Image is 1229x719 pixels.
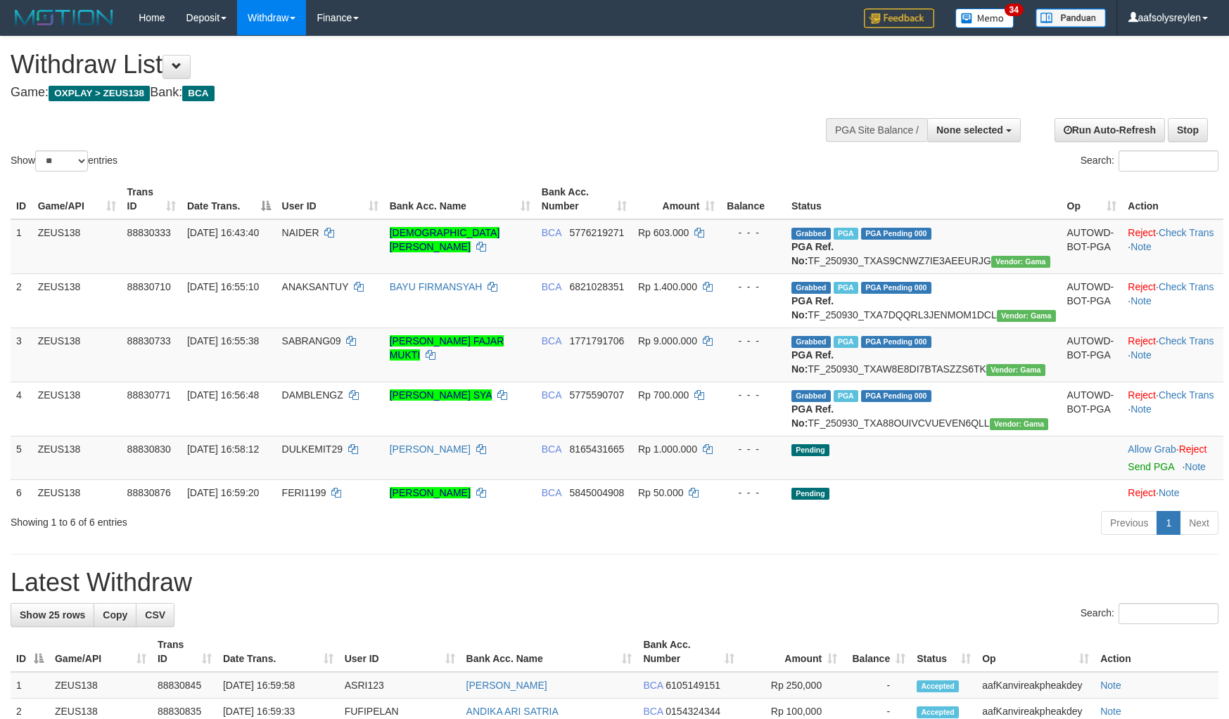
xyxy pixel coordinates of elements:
span: Copy [103,609,127,621]
td: ZEUS138 [32,382,122,436]
a: Check Trans [1159,335,1214,346]
a: Allow Grab [1128,443,1176,455]
th: Game/API: activate to sort column ascending [32,179,122,219]
a: Copy [94,603,136,627]
span: PGA Pending [861,282,931,294]
a: 1 [1157,511,1180,535]
span: Marked by aafsolysreylen [834,282,858,294]
th: Game/API: activate to sort column ascending [49,632,152,672]
a: Note [1131,241,1152,252]
td: 6 [11,479,32,505]
span: Grabbed [791,336,831,348]
th: User ID: activate to sort column ascending [276,179,384,219]
th: ID [11,179,32,219]
a: Note [1185,461,1206,472]
td: 4 [11,382,32,436]
th: Trans ID: activate to sort column ascending [122,179,182,219]
span: Rp 50.000 [638,487,684,498]
a: Note [1131,295,1152,306]
span: · [1128,443,1178,455]
a: Note [1100,680,1121,691]
th: Bank Acc. Name: activate to sort column ascending [384,179,536,219]
a: Run Auto-Refresh [1055,118,1165,142]
td: ZEUS138 [32,328,122,382]
span: Copy 8165431665 to clipboard [569,443,624,455]
span: Copy 6821028351 to clipboard [569,281,624,292]
span: [DATE] 16:56:48 [187,389,259,401]
th: Balance: activate to sort column ascending [843,632,911,672]
td: · [1122,436,1223,479]
a: Note [1131,403,1152,415]
a: Reject [1128,281,1156,292]
b: PGA Ref. No: [791,403,834,429]
span: CSV [145,609,165,621]
span: 88830830 [127,443,171,455]
img: Button%20Memo.svg [955,8,1014,28]
th: Balance [720,179,786,219]
img: Feedback.jpg [864,8,934,28]
span: Rp 1.000.000 [638,443,697,455]
th: Date Trans.: activate to sort column descending [182,179,276,219]
td: ZEUS138 [32,436,122,479]
td: ZEUS138 [49,672,152,699]
div: - - - [726,226,780,240]
span: Copy 6105149151 to clipboard [666,680,720,691]
input: Search: [1119,150,1218,171]
a: Reject [1179,443,1207,455]
a: Reject [1128,389,1156,401]
span: DAMBLENGZ [282,389,343,401]
a: Stop [1168,118,1208,142]
h4: Game: Bank: [11,86,805,100]
th: Date Trans.: activate to sort column ascending [217,632,339,672]
th: ID: activate to sort column descending [11,632,49,672]
div: Showing 1 to 6 of 6 entries [11,510,502,529]
td: 5 [11,436,32,479]
th: User ID: activate to sort column ascending [339,632,461,672]
a: [PERSON_NAME] SYA [390,389,492,401]
a: Check Trans [1159,281,1214,292]
span: 88830333 [127,227,171,238]
a: [PERSON_NAME] [390,443,471,455]
span: BCA [182,86,214,101]
td: 2 [11,273,32,328]
span: SABRANG09 [282,335,341,346]
a: CSV [136,603,174,627]
td: · · [1122,273,1223,328]
span: BCA [542,281,561,292]
td: AUTOWD-BOT-PGA [1062,328,1123,382]
b: PGA Ref. No: [791,295,834,320]
div: - - - [726,486,780,500]
span: PGA Pending [861,336,931,348]
th: Action [1122,179,1223,219]
a: [PERSON_NAME] [466,680,547,691]
span: 88830733 [127,335,171,346]
span: BCA [542,335,561,346]
td: ASRI123 [339,672,461,699]
div: - - - [726,388,780,402]
span: ANAKSANTUY [282,281,349,292]
td: - [843,672,911,699]
td: [DATE] 16:59:58 [217,672,339,699]
a: Send PGA [1128,461,1173,472]
span: [DATE] 16:43:40 [187,227,259,238]
span: Rp 9.000.000 [638,335,697,346]
td: 88830845 [152,672,217,699]
b: PGA Ref. No: [791,349,834,375]
span: Rp 700.000 [638,389,689,401]
span: Grabbed [791,282,831,294]
span: DULKEMIT29 [282,443,343,455]
td: · · [1122,219,1223,274]
a: Previous [1101,511,1157,535]
td: ZEUS138 [32,273,122,328]
label: Search: [1081,150,1218,171]
td: AUTOWD-BOT-PGA [1062,219,1123,274]
td: AUTOWD-BOT-PGA [1062,273,1123,328]
span: Vendor URL: https://trx31.1velocity.biz [991,256,1050,268]
a: [PERSON_NAME] FAJAR MUKTI [390,335,504,361]
span: [DATE] 16:58:12 [187,443,259,455]
span: Marked by aafsolysreylen [834,228,858,240]
span: BCA [643,706,663,717]
a: [PERSON_NAME] [390,487,471,498]
a: Note [1159,487,1180,498]
td: TF_250930_TXA88OUIVCVUEVEN6QLL [786,382,1062,436]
